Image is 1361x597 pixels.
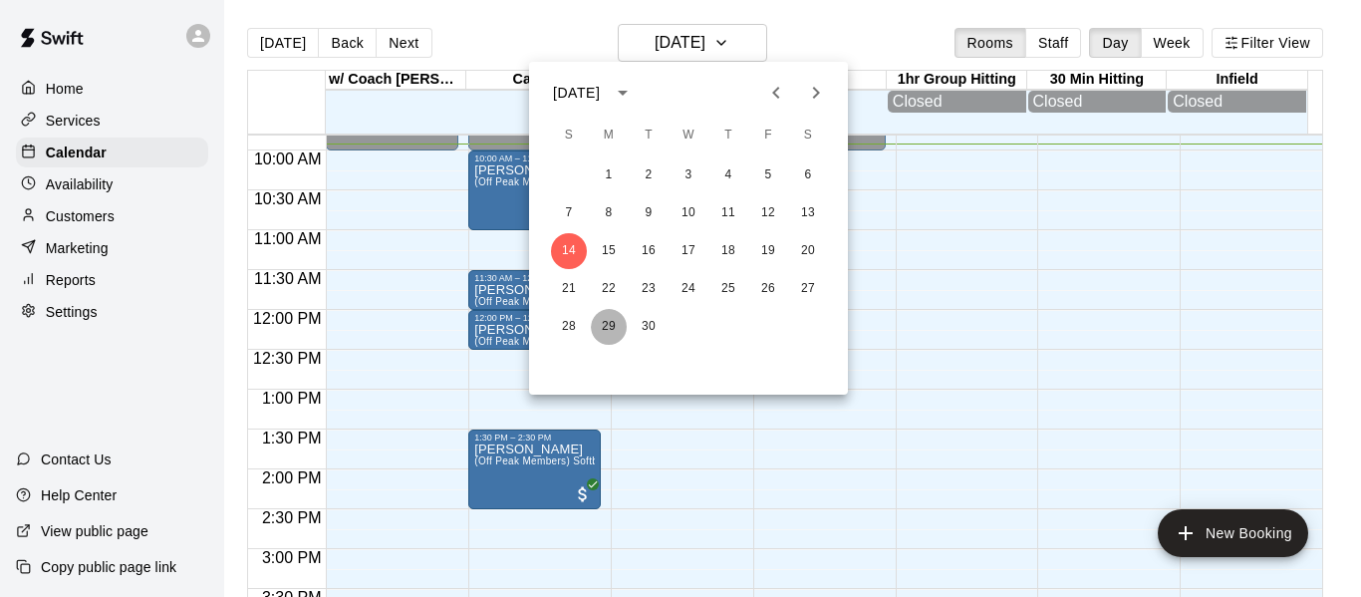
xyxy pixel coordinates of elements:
button: 28 [551,309,587,345]
button: 5 [750,157,786,193]
button: 29 [591,309,627,345]
span: Sunday [551,116,587,155]
button: 6 [790,157,826,193]
button: 23 [631,271,667,307]
button: 27 [790,271,826,307]
button: 22 [591,271,627,307]
span: Thursday [710,116,746,155]
button: 15 [591,233,627,269]
button: 2 [631,157,667,193]
button: 3 [671,157,706,193]
button: 4 [710,157,746,193]
button: 16 [631,233,667,269]
button: 13 [790,195,826,231]
span: Tuesday [631,116,667,155]
button: 10 [671,195,706,231]
button: 1 [591,157,627,193]
button: 8 [591,195,627,231]
button: 12 [750,195,786,231]
button: Previous month [756,73,796,113]
button: Next month [796,73,836,113]
button: 14 [551,233,587,269]
span: Wednesday [671,116,706,155]
button: 7 [551,195,587,231]
button: 24 [671,271,706,307]
div: [DATE] [553,83,600,104]
button: 25 [710,271,746,307]
button: 9 [631,195,667,231]
button: 17 [671,233,706,269]
span: Monday [591,116,627,155]
button: 20 [790,233,826,269]
button: 30 [631,309,667,345]
span: Saturday [790,116,826,155]
span: Friday [750,116,786,155]
button: 26 [750,271,786,307]
button: calendar view is open, switch to year view [606,76,640,110]
button: 18 [710,233,746,269]
button: 11 [710,195,746,231]
button: 19 [750,233,786,269]
button: 21 [551,271,587,307]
